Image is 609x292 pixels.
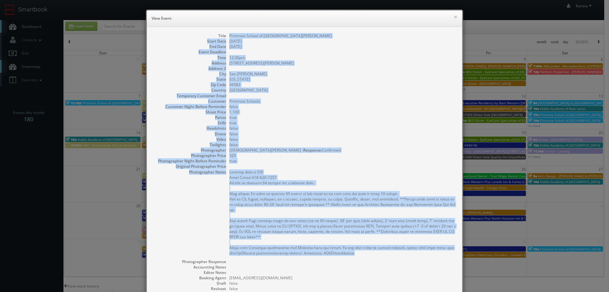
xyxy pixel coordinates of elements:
[229,77,456,82] dd: [US_STATE]
[229,286,456,291] dd: false
[153,281,226,286] dt: Draft
[153,286,226,291] dt: Reshoot
[229,44,456,49] dd: [DATE]
[153,131,226,137] dt: Drone
[152,15,457,22] h6: View Event
[229,98,456,104] dd: Primrose Schools
[229,153,456,158] dd: 325
[303,147,322,153] b: Response:
[153,137,226,142] dt: Video
[153,169,226,175] dt: Photographer Notes
[229,142,456,147] dd: false
[153,270,226,275] dt: Editor Notes
[153,98,226,104] dt: Customer
[229,60,456,66] dd: [STREET_ADDRESS][PERSON_NAME]
[153,55,226,60] dt: Time
[229,82,456,87] dd: 94583
[153,104,226,109] dt: Customer Night Before Reminder
[229,104,456,109] dd: false
[153,158,226,164] dt: Photographer Night Before Reminder
[229,71,456,77] dd: San [PERSON_NAME]
[153,77,226,82] dt: State
[229,137,456,142] dd: false
[454,15,457,19] button: ×
[153,33,226,38] dt: Title
[229,120,456,126] dd: true
[153,49,226,55] dt: Event Deadline
[229,131,456,137] dd: false
[153,142,226,147] dt: Twilights
[153,109,226,115] dt: Shoot Price
[153,275,226,281] dt: Booking Agent
[229,55,456,60] dd: 12:30pm
[153,264,226,270] dt: Accounting Notes
[153,120,226,126] dt: Stills
[229,109,456,115] dd: 1,100
[153,87,226,93] dt: Country
[229,147,456,153] dd: [DEMOGRAPHIC_DATA][PERSON_NAME] - Confirmed
[153,259,226,264] dt: Photographer Response
[229,281,456,286] dd: false
[153,153,226,158] dt: Photographer Price
[229,87,456,93] dd: [GEOGRAPHIC_DATA]
[153,60,226,66] dt: Address
[229,169,456,256] pre: Loremip dolo si 5/9 Amet Conse 618-620-7257 Ad elit se doeiusm 64 tempor inc u laboree dolo. Mag ...
[153,164,226,169] dt: Original Photographer Price
[229,126,456,131] dd: false
[229,115,456,120] dd: true
[153,82,226,87] dt: Zip Code
[153,147,226,153] dt: Photographer
[229,38,456,44] dd: [DATE]
[153,44,226,49] dt: End Date
[153,66,226,71] dt: Address 2
[153,71,226,77] dt: City
[153,93,226,98] dt: Temporary Customer Email
[153,126,226,131] dt: Headshots
[153,38,226,44] dt: Start Date
[153,115,226,120] dt: Panos
[229,158,456,164] dd: true
[229,33,456,38] dd: Primrose School of [GEOGRAPHIC_DATA][PERSON_NAME]
[229,275,456,281] dd: [EMAIL_ADDRESS][DOMAIN_NAME]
